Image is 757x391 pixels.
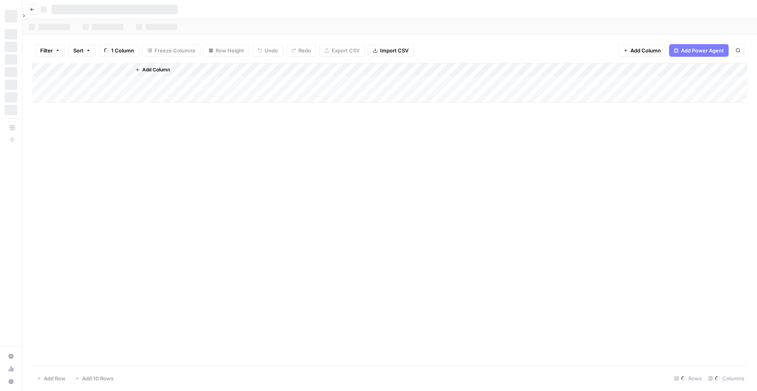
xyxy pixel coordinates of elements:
button: Import CSV [368,44,414,57]
span: Redo [298,47,311,54]
button: Add Column [618,44,666,57]
span: 1 Column [111,47,134,54]
span: Filter [40,47,53,54]
div: Rows [671,372,705,385]
button: Sort [68,44,96,57]
button: Undo [252,44,283,57]
a: Settings [5,350,17,363]
span: Add Power Agent [681,47,724,54]
button: Help + Support [5,375,17,388]
button: 1 Column [99,44,139,57]
div: Columns [705,372,748,385]
button: Add Row [32,372,70,385]
span: Row Height [216,47,244,54]
button: Row Height [203,44,249,57]
button: Freeze Columns [142,44,200,57]
span: Import CSV [380,47,408,54]
button: Add Power Agent [669,44,729,57]
span: Add Column [142,66,170,73]
button: Add Column [132,65,173,75]
button: Export CSV [319,44,365,57]
span: Freeze Columns [155,47,195,54]
span: Add 10 Rows [82,374,114,382]
a: Usage [5,363,17,375]
span: Undo [265,47,278,54]
span: Add Column [630,47,661,54]
span: Sort [73,47,84,54]
span: Export CSV [332,47,360,54]
button: Redo [286,44,316,57]
span: Add Row [44,374,65,382]
button: Add 10 Rows [70,372,118,385]
button: Filter [35,44,65,57]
